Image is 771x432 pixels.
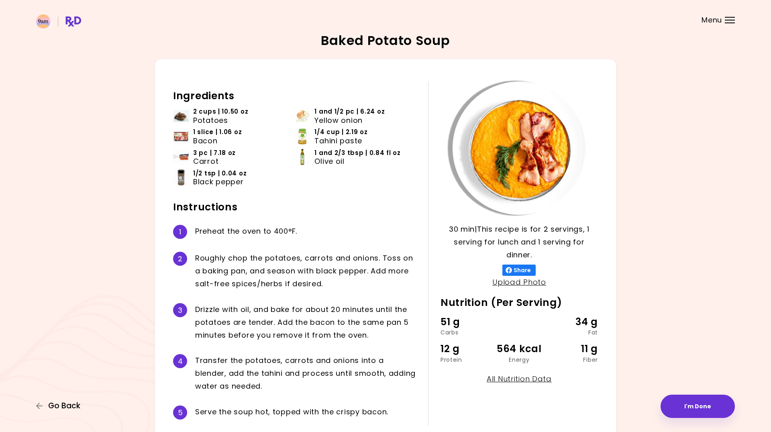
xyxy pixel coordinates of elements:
[173,201,416,214] h2: Instructions
[314,107,385,116] span: 1 and 1/2 pc | 6.24 oz
[193,177,244,186] span: Black pepper
[193,169,247,178] span: 1/2 tsp | 0.04 oz
[193,157,218,166] span: Carrot
[441,223,598,261] p: 30 min | This recipe is for 2 servings, 1 serving for lunch and 1 serving for dinner.
[493,341,546,357] div: 564 kcal
[173,90,416,102] h2: Ingredients
[441,357,493,363] div: Protein
[545,341,598,357] div: 11 g
[48,401,80,410] span: Go Back
[441,296,598,309] h2: Nutrition (Per Serving)
[512,267,532,273] span: Share
[545,357,598,363] div: Fiber
[321,34,450,47] h2: Baked Potato Soup
[314,149,400,157] span: 1 and 2/3 tbsp | 0.84 fl oz
[493,357,546,363] div: Energy
[173,354,187,368] div: 4
[195,406,416,420] div: S e r v e t h e s o u p h o t , t o p p e d w i t h t h e c r i s p y b a c o n .
[195,303,416,342] div: D r i z z l e w i t h o i l , a n d b a k e f o r a b o u t 2 0 m i n u t e s u n t i l t h e p o...
[441,330,493,335] div: Carbs
[36,401,84,410] button: Go Back
[36,14,81,29] img: RxDiet
[545,314,598,330] div: 34 g
[502,265,536,276] button: Share
[441,314,493,330] div: 51 g
[195,354,416,393] div: T r a n s f e r t h e p o t a t o e s , c a r r o t s a n d o n i o n s i n t o a b l e n d e r ,...
[702,16,722,24] span: Menu
[314,128,367,137] span: 1/4 cup | 2.19 oz
[492,277,546,287] a: Upload Photo
[441,341,493,357] div: 12 g
[314,137,362,145] span: Tahini paste
[193,137,218,145] span: Bacon
[195,252,416,290] div: R o u g h l y c h o p t h e p o t a t o e s , c a r r o t s a n d o n i o n s . T o s s o n a b a...
[545,330,598,335] div: Fat
[314,157,344,166] span: Olive oil
[661,395,735,418] button: I'm Done
[487,374,552,384] a: All Nutrition Data
[193,116,228,125] span: Potatoes
[173,252,187,266] div: 2
[173,406,187,420] div: 5
[193,107,248,116] span: 2 cups | 10.50 oz
[193,128,242,137] span: 1 slice | 1.06 oz
[173,225,187,239] div: 1
[193,149,236,157] span: 3 pc | 7.18 oz
[195,225,416,239] div: P r e h e a t t h e o v e n t o 4 0 0 ° F .
[314,116,363,125] span: Yellow onion
[173,303,187,317] div: 3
